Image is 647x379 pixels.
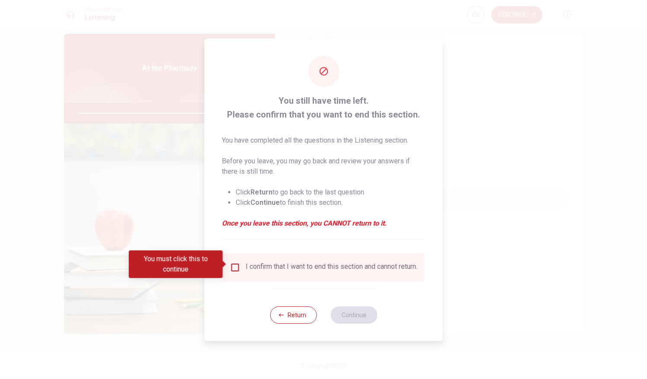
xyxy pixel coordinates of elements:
p: Before you leave, you may go back and review your answers if there is still time. [222,156,426,177]
em: Once you leave this section, you CANNOT return to it. [222,218,426,229]
div: I confirm that I want to end this section and cannot return. [246,262,417,273]
strong: Return [250,188,272,196]
p: You have completed all the questions in the Listening section. [222,135,426,146]
strong: Continue [250,198,280,207]
button: Continue [330,306,377,324]
button: Return [270,306,317,324]
div: You must click this to continue [129,250,223,278]
span: You still have time left. Please confirm that you want to end this section. [222,94,426,121]
span: You must click this to continue [230,262,240,273]
li: Click to finish this section. [236,197,426,208]
li: Click to go back to the last question [236,187,426,197]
